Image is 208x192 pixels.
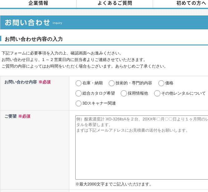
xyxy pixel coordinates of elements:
[37,80,51,84] span: ※必須
[0,110,69,189] th: ご要望
[17,114,30,119] span: ※必須
[116,81,152,85] label: 技術的・専門的内容
[82,101,116,105] label: 3Dスキャナー関連
[165,81,173,85] label: 価格
[0,76,69,110] th: お問い合わせ内容
[82,81,103,85] label: 在庫・納期
[82,91,115,96] label: 総合カタログ希望
[161,91,206,96] label: その他レンタルについて
[128,91,148,96] label: 採用情報他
